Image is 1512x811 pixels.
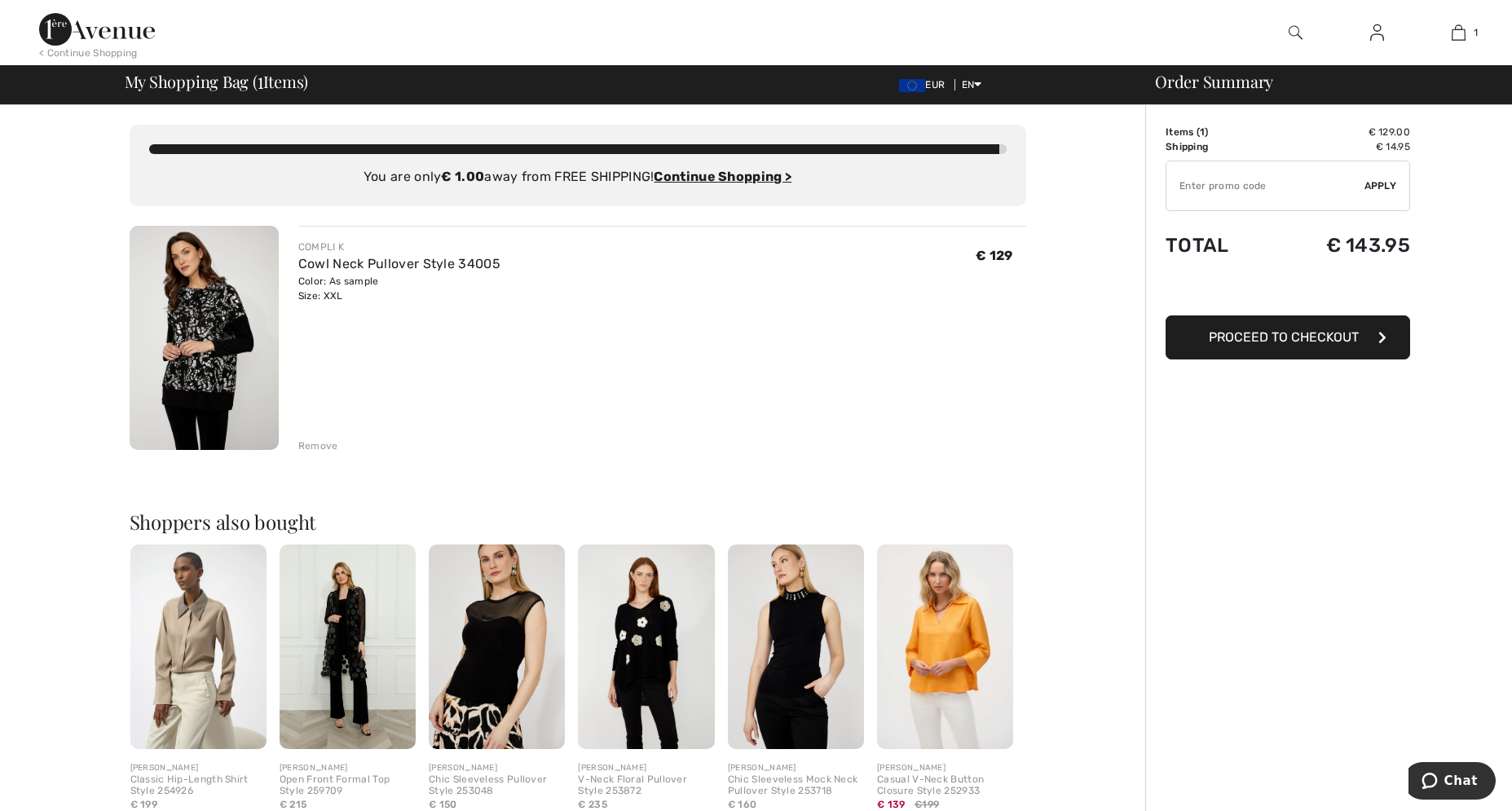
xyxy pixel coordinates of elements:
div: Remove [298,439,338,453]
span: 1 [1200,126,1205,138]
div: [PERSON_NAME] [877,762,1013,774]
iframe: PayPal [1166,273,1410,310]
span: EUR [899,79,951,90]
span: € 235 [578,799,607,810]
div: [PERSON_NAME] [578,762,714,774]
div: Color: As sample Size: XXL [298,274,500,303]
div: V-Neck Floral Pullover Style 253872 [578,774,714,797]
span: My Shopping Bag ( Items) [125,73,309,90]
div: Chic Sleeveless Mock Neck Pullover Style 253718 [728,774,864,797]
div: Order Summary [1135,73,1502,90]
img: 1ère Avenue [39,13,155,46]
img: Casual V-Neck Button Closure Style 252933 [877,544,1013,749]
iframe: Opens a widget where you can chat to one of our agents [1408,762,1496,803]
div: COMPLI K [298,240,500,254]
span: € 215 [280,799,307,810]
img: My Bag [1452,23,1466,42]
div: Chic Sleeveless Pullover Style 253048 [429,774,565,797]
img: Chic Sleeveless Pullover Style 253048 [429,544,565,749]
span: € 129 [976,248,1013,263]
h2: Shoppers also bought [130,512,1026,531]
span: EN [962,79,982,90]
div: You are only away from FREE SHIPPING! [149,167,1007,187]
span: € 150 [429,799,457,810]
button: Proceed to Checkout [1166,315,1410,359]
img: V-Neck Floral Pullover Style 253872 [578,544,714,749]
div: < Continue Shopping [39,46,138,60]
strong: € 1.00 [441,169,484,184]
input: Promo code [1166,161,1364,210]
img: Open Front Formal Top Style 259709 [280,544,416,749]
td: Items ( ) [1166,125,1271,139]
span: Proceed to Checkout [1209,329,1359,345]
span: € 160 [728,799,757,810]
div: [PERSON_NAME] [280,762,416,774]
div: Classic Hip-Length Shirt Style 254926 [130,774,267,797]
div: [PERSON_NAME] [130,762,267,774]
img: search the website [1289,23,1303,42]
img: Chic Sleeveless Mock Neck Pullover Style 253718 [728,544,864,749]
span: 1 [1474,25,1478,40]
td: Shipping [1166,139,1271,154]
img: Euro [899,79,925,92]
a: Cowl Neck Pullover Style 34005 [298,256,500,271]
a: Continue Shopping > [654,169,791,184]
td: € 143.95 [1271,218,1410,273]
span: Apply [1364,179,1397,193]
img: Cowl Neck Pullover Style 34005 [130,226,279,450]
div: [PERSON_NAME] [429,762,565,774]
a: 1 [1418,23,1498,42]
td: Total [1166,218,1271,273]
span: € 199 [130,799,158,810]
td: € 14.95 [1271,139,1410,154]
div: Open Front Formal Top Style 259709 [280,774,416,797]
div: [PERSON_NAME] [728,762,864,774]
span: 1 [258,69,263,90]
a: Sign In [1357,23,1397,43]
td: € 129.00 [1271,125,1410,139]
span: € 139 [877,799,906,810]
img: Classic Hip-Length Shirt Style 254926 [130,544,267,749]
img: My Info [1370,23,1384,42]
div: Casual V-Neck Button Closure Style 252933 [877,774,1013,797]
